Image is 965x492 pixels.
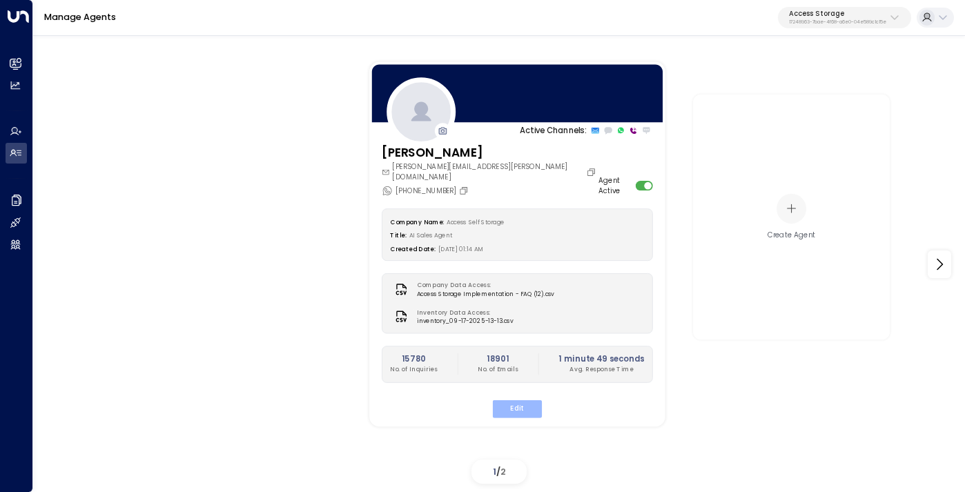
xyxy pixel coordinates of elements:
span: Access Self Storage [447,217,504,226]
label: Company Data Access: [417,281,549,290]
p: Avg. Response Time [558,365,644,374]
button: Edit [493,400,542,417]
label: Created Date: [390,245,435,253]
p: No. of Inquiries [390,365,437,374]
div: / [471,460,527,484]
label: Inventory Data Access: [417,308,508,317]
span: AI Sales Agent [409,231,452,239]
label: Title: [390,231,406,239]
h2: 1 minute 49 seconds [558,353,644,365]
label: Company Name: [390,217,444,226]
span: 1 [493,466,496,478]
button: Access Storage17248963-7bae-4f68-a6e0-04e589c1c15e [778,7,911,29]
div: [PHONE_NUMBER] [382,185,471,196]
button: Copy [459,186,471,195]
p: No. of Emails [478,365,518,374]
p: Active Channels: [520,124,586,136]
span: 2 [500,466,506,478]
h2: 18901 [478,353,518,365]
label: Agent Active [598,175,632,196]
p: 17248963-7bae-4f68-a6e0-04e589c1c15e [789,19,886,25]
h3: [PERSON_NAME] [382,144,598,162]
a: Manage Agents [44,11,116,23]
p: Access Storage [789,10,886,18]
div: [PERSON_NAME][EMAIL_ADDRESS][PERSON_NAME][DOMAIN_NAME] [382,162,598,183]
span: inventory_09-17-2025-13-13.csv [417,317,513,326]
span: [DATE] 01:14 AM [438,245,483,253]
span: Access Storage Implementation - FAQ (12).csv [417,290,554,299]
button: Copy [586,167,598,177]
div: Create Agent [768,230,816,240]
h2: 15780 [390,353,437,365]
